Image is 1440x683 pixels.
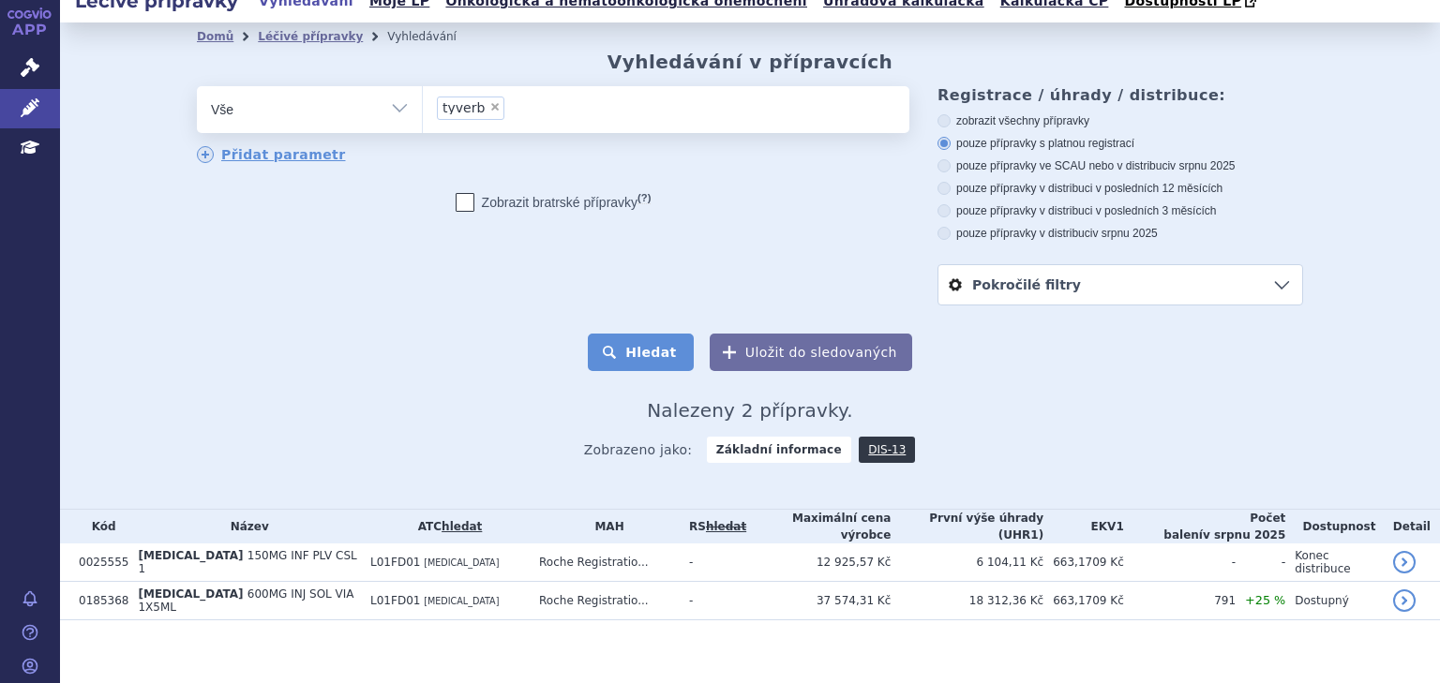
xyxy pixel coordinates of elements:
a: detail [1393,589,1416,612]
td: 663,1709 Kč [1043,543,1124,582]
span: [MEDICAL_DATA] [424,557,499,568]
td: 37 574,31 Kč [746,582,891,620]
td: Dostupný [1285,582,1384,620]
span: +25 % [1245,593,1285,607]
th: První výše úhrady (UHR1) [891,510,1043,543]
label: pouze přípravky ve SCAU nebo v distribuci [937,158,1303,173]
h2: Vyhledávání v přípravcích [607,51,893,73]
label: zobrazit všechny přípravky [937,113,1303,128]
li: Vyhledávání [387,22,481,51]
span: v srpnu 2025 [1092,227,1157,240]
a: hledat [442,520,482,533]
th: Počet balení [1124,510,1286,543]
span: Nalezeny 2 přípravky. [647,399,853,422]
label: pouze přípravky s platnou registrací [937,136,1303,151]
td: 6 104,11 Kč [891,543,1043,582]
del: hledat [706,520,746,533]
abbr: (?) [637,192,651,204]
th: RS [680,510,746,543]
th: Maximální cena výrobce [746,510,891,543]
span: L01FD01 [370,594,420,607]
th: EKV1 [1043,510,1124,543]
a: DIS-13 [859,437,915,463]
th: Detail [1384,510,1440,543]
span: L01FD01 [370,556,420,569]
span: v srpnu 2025 [1203,528,1285,542]
td: Konec distribuce [1285,543,1384,582]
td: - [1236,543,1285,582]
td: 663,1709 Kč [1043,582,1124,620]
td: 791 [1124,582,1236,620]
span: Zobrazeno jako: [584,437,693,463]
span: × [489,101,501,112]
label: pouze přípravky v distribuci v posledních 3 měsících [937,203,1303,218]
h3: Registrace / úhrady / distribuce: [937,86,1303,104]
span: 150MG INF PLV CSL 1 [138,549,356,575]
a: Pokročilé filtry [938,265,1302,304]
th: MAH [530,510,680,543]
a: Domů [197,30,233,43]
a: Léčivé přípravky [258,30,363,43]
a: Přidat parametr [197,146,346,163]
button: Uložit do sledovaných [710,334,912,371]
span: 600MG INJ SOL VIA 1X5ML [138,587,353,614]
td: 0025555 [69,543,128,582]
span: tyverb [442,101,485,114]
label: pouze přípravky v distribuci [937,226,1303,241]
th: Název [128,510,361,543]
strong: Základní informace [707,437,851,463]
th: ATC [361,510,530,543]
span: [MEDICAL_DATA] [138,587,243,601]
a: detail [1393,551,1416,573]
span: v srpnu 2025 [1170,159,1235,172]
label: pouze přípravky v distribuci v posledních 12 měsících [937,181,1303,196]
td: Roche Registratio... [530,543,680,582]
td: - [680,582,746,620]
td: - [1124,543,1236,582]
td: 18 312,36 Kč [891,582,1043,620]
span: [MEDICAL_DATA] [424,596,499,606]
button: Hledat [588,334,694,371]
input: tyverb [510,96,579,119]
td: - [680,543,746,582]
td: 12 925,57 Kč [746,543,891,582]
td: 0185368 [69,582,128,620]
th: Dostupnost [1285,510,1384,543]
a: vyhledávání neobsahuje žádnou platnou referenční skupinu [706,520,746,533]
span: [MEDICAL_DATA] [138,549,243,562]
label: Zobrazit bratrské přípravky [456,193,652,212]
th: Kód [69,510,128,543]
td: Roche Registratio... [530,582,680,620]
